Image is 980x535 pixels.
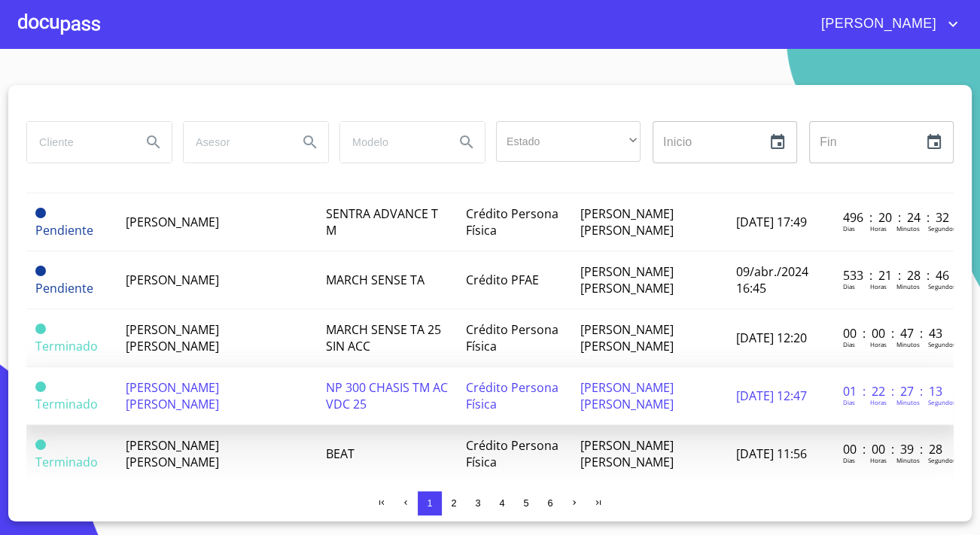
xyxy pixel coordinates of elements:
[35,381,46,392] span: Terminado
[580,321,674,354] span: [PERSON_NAME] [PERSON_NAME]
[475,497,480,509] span: 3
[326,379,448,412] span: NP 300 CHASIS TM AC VDC 25
[580,379,674,412] span: [PERSON_NAME] [PERSON_NAME]
[843,282,855,290] p: Dias
[580,437,674,470] span: [PERSON_NAME] [PERSON_NAME]
[870,456,887,464] p: Horas
[184,122,286,163] input: search
[496,121,641,162] div: ​
[896,398,920,406] p: Minutos
[466,437,558,470] span: Crédito Persona Física
[870,224,887,233] p: Horas
[427,497,432,509] span: 1
[35,338,98,354] span: Terminado
[928,398,956,406] p: Segundos
[466,321,558,354] span: Crédito Persona Física
[126,214,219,230] span: [PERSON_NAME]
[736,330,807,346] span: [DATE] 12:20
[35,222,93,239] span: Pendiente
[35,280,93,296] span: Pendiente
[810,12,944,36] span: [PERSON_NAME]
[126,321,219,354] span: [PERSON_NAME] [PERSON_NAME]
[466,491,490,515] button: 3
[870,282,887,290] p: Horas
[326,272,425,288] span: MARCH SENSE TA
[35,208,46,218] span: Pendiente
[870,398,887,406] p: Horas
[449,124,485,160] button: Search
[326,321,441,354] span: MARCH SENSE TA 25 SIN ACC
[896,340,920,348] p: Minutos
[810,12,962,36] button: account of current user
[928,340,956,348] p: Segundos
[843,383,945,400] p: 01 : 22 : 27 : 13
[870,340,887,348] p: Horas
[547,497,552,509] span: 6
[523,497,528,509] span: 5
[35,396,98,412] span: Terminado
[126,272,219,288] span: [PERSON_NAME]
[27,122,129,163] input: search
[928,224,956,233] p: Segundos
[843,267,945,284] p: 533 : 21 : 28 : 46
[326,205,438,239] span: SENTRA ADVANCE T M
[442,491,466,515] button: 2
[736,445,807,462] span: [DATE] 11:56
[418,491,442,515] button: 1
[35,439,46,450] span: Terminado
[499,497,504,509] span: 4
[843,456,855,464] p: Dias
[736,388,807,404] span: [DATE] 12:47
[35,266,46,276] span: Pendiente
[466,379,558,412] span: Crédito Persona Física
[466,272,539,288] span: Crédito PFAE
[580,263,674,296] span: [PERSON_NAME] [PERSON_NAME]
[843,398,855,406] p: Dias
[340,122,443,163] input: search
[843,325,945,342] p: 00 : 00 : 47 : 43
[126,437,219,470] span: [PERSON_NAME] [PERSON_NAME]
[896,456,920,464] p: Minutos
[736,263,808,296] span: 09/abr./2024 16:45
[896,282,920,290] p: Minutos
[843,441,945,457] p: 00 : 00 : 39 : 28
[843,209,945,226] p: 496 : 20 : 24 : 32
[514,491,538,515] button: 5
[928,282,956,290] p: Segundos
[896,224,920,233] p: Minutos
[736,214,807,230] span: [DATE] 17:49
[35,454,98,470] span: Terminado
[928,456,956,464] p: Segundos
[843,224,855,233] p: Dias
[126,379,219,412] span: [PERSON_NAME] [PERSON_NAME]
[35,324,46,334] span: Terminado
[326,445,355,462] span: BEAT
[580,205,674,239] span: [PERSON_NAME] [PERSON_NAME]
[490,491,514,515] button: 4
[451,497,456,509] span: 2
[292,124,328,160] button: Search
[538,491,562,515] button: 6
[135,124,172,160] button: Search
[843,340,855,348] p: Dias
[466,205,558,239] span: Crédito Persona Física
